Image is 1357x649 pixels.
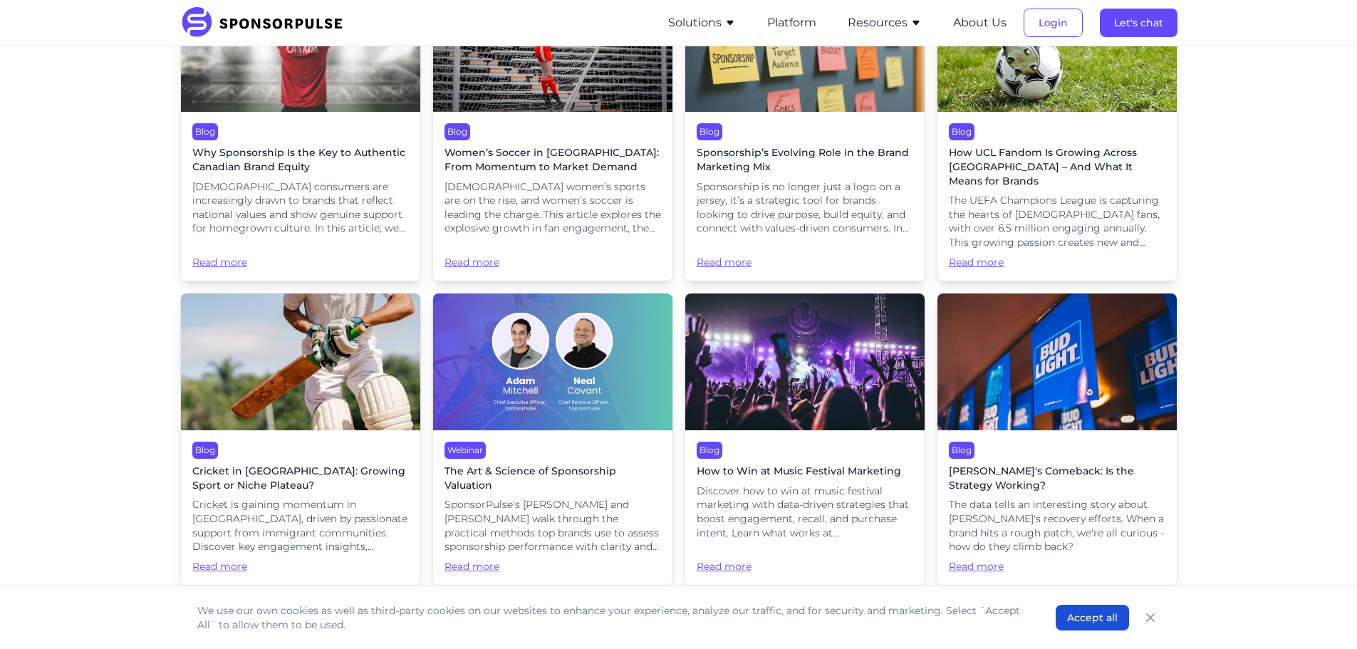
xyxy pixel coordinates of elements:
span: The Art & Science of Sponsorship Valuation [444,464,661,492]
span: How UCL Fandom Is Growing Across [GEOGRAPHIC_DATA] – And What It Means for Brands [949,146,1165,188]
img: On-Demand-Webinar Cover Image [433,294,672,430]
span: The UEFA Champions League is capturing the hearts of [DEMOGRAPHIC_DATA] fans, with over 6.5 milli... [949,194,1165,249]
img: Photo by Erik Mclean, courtesy of Unsplash [937,294,1177,430]
a: Let's chat [1100,16,1177,29]
span: [DEMOGRAPHIC_DATA] consumers are increasingly drawn to brands that reflect national values and sh... [192,180,409,236]
div: Blog [697,123,722,140]
span: Read more [949,256,1165,270]
a: BlogCricket in [GEOGRAPHIC_DATA]: Growing Sport or Niche Plateau?Cricket is gaining momentum in [... [180,293,421,586]
img: Photo by Hannah Naihabo courtesy of Unsplash [685,294,925,430]
a: Login [1024,16,1083,29]
button: Solutions [668,14,736,31]
span: Cricket in [GEOGRAPHIC_DATA]: Growing Sport or Niche Plateau? [192,464,409,492]
a: Platform [767,16,816,29]
button: Platform [767,14,816,31]
button: Login [1024,9,1083,37]
a: BlogHow to Win at Music Festival MarketingDiscover how to win at music festival marketing with da... [685,293,925,586]
button: Close [1140,608,1160,628]
a: WebinarThe Art & Science of Sponsorship ValuationSponsorPulse's [PERSON_NAME] and [PERSON_NAME] w... [432,293,673,586]
button: About Us [953,14,1007,31]
span: Read more [697,546,913,573]
span: [PERSON_NAME]'s Comeback: Is the Strategy Working? [949,464,1165,492]
span: How to Win at Music Festival Marketing [697,464,913,479]
span: SponsorPulse's [PERSON_NAME] and [PERSON_NAME] walk through the practical methods top brands use ... [444,498,661,554]
span: Read more [444,560,661,574]
span: Read more [192,560,409,574]
p: We use our own cookies as well as third-party cookies on our websites to enhance your experience,... [197,603,1027,632]
span: Sponsorship’s Evolving Role in the Brand Marketing Mix [697,146,913,174]
div: Blog [444,123,470,140]
span: Sponsorship is no longer just a logo on a jersey, it’s a strategic tool for brands looking to dri... [697,180,913,236]
div: Blog [192,442,218,459]
iframe: Chat Widget [1286,581,1357,649]
span: Read more [949,560,1165,574]
span: Read more [697,242,913,269]
button: Let's chat [1100,9,1177,37]
div: Blog [192,123,218,140]
div: Blog [949,442,974,459]
a: Blog[PERSON_NAME]'s Comeback: Is the Strategy Working?The data tells an interesting story about [... [937,293,1177,586]
img: Photo by Fellipe Ditadi courtesy of Unsplash [181,294,420,430]
button: Resources [848,14,922,31]
span: Read more [444,242,661,269]
span: The data tells an interesting story about [PERSON_NAME]'s recovery efforts. When a brand hits a r... [949,498,1165,554]
span: Read more [192,242,409,269]
div: Webinar [444,442,486,459]
div: Blog [949,123,974,140]
a: About Us [953,16,1007,29]
span: Cricket is gaining momentum in [GEOGRAPHIC_DATA], driven by passionate support from immigrant com... [192,498,409,554]
button: Accept all [1056,605,1129,630]
div: Blog [697,442,722,459]
span: [DEMOGRAPHIC_DATA] women’s sports are on the rise, and women’s soccer is leading the charge. This... [444,180,661,236]
span: Why Sponsorship Is the Key to Authentic Canadian Brand Equity [192,146,409,174]
span: Women’s Soccer in [GEOGRAPHIC_DATA]: From Momentum to Market Demand [444,146,661,174]
span: Discover how to win at music festival marketing with data-driven strategies that boost engagement... [697,484,913,540]
img: SponsorPulse [180,7,353,38]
